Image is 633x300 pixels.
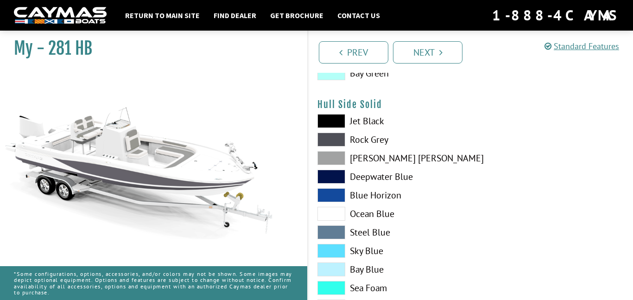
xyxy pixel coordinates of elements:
[317,281,462,295] label: Sea Foam
[317,151,462,165] label: [PERSON_NAME] [PERSON_NAME]
[317,207,462,221] label: Ocean Blue
[317,66,462,80] label: Bay Green
[317,188,462,202] label: Blue Horizon
[316,40,633,64] ul: Pagination
[333,9,385,21] a: Contact Us
[120,9,204,21] a: Return to main site
[492,5,619,26] div: 1-888-4CAYMAS
[317,170,462,184] label: Deepwater Blue
[14,266,293,300] p: *Some configurations, options, accessories, and/or colors may not be shown. Some images may depic...
[317,114,462,128] label: Jet Black
[393,41,462,64] a: Next
[317,225,462,239] label: Steel Blue
[317,244,462,258] label: Sky Blue
[319,41,388,64] a: Prev
[266,9,328,21] a: Get Brochure
[317,99,624,110] h4: Hull Side Solid
[544,41,619,51] a: Standard Features
[317,262,462,276] label: Bay Blue
[14,38,284,59] h1: My - 281 HB
[317,133,462,147] label: Rock Grey
[14,7,107,24] img: white-logo-c9c8dbefe5ff5ceceb0f0178aa75bf4bb51f6bca0971e226c86eb53dfe498488.png
[209,9,261,21] a: Find Dealer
